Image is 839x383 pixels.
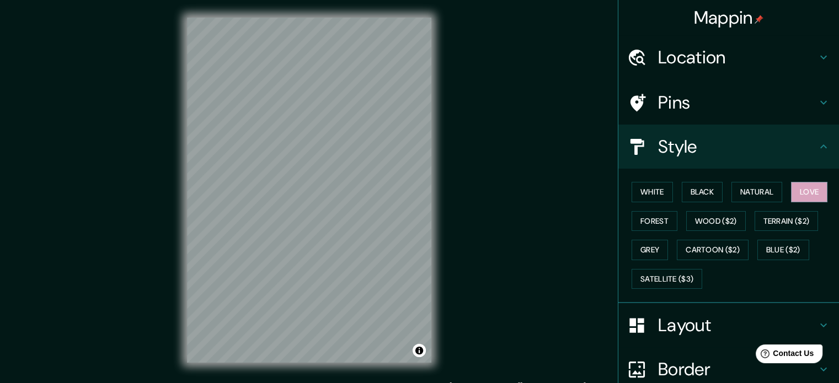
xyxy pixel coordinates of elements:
canvas: Map [187,18,431,363]
h4: Location [658,46,817,68]
div: Style [618,125,839,169]
h4: Pins [658,91,817,114]
div: Location [618,35,839,79]
iframe: Help widget launcher [741,340,827,371]
h4: Mappin [694,7,764,29]
button: Toggle attribution [413,344,426,357]
button: Forest [632,211,677,231]
button: Wood ($2) [686,211,746,231]
img: pin-icon.png [755,15,763,24]
button: Cartoon ($2) [677,240,749,260]
h4: Style [658,136,817,158]
h4: Border [658,358,817,380]
button: Love [791,182,827,202]
div: Pins [618,80,839,125]
h4: Layout [658,314,817,336]
button: Grey [632,240,668,260]
button: Blue ($2) [757,240,809,260]
div: Layout [618,303,839,347]
button: White [632,182,673,202]
button: Black [682,182,723,202]
button: Satellite ($3) [632,269,702,289]
button: Natural [731,182,782,202]
button: Terrain ($2) [755,211,819,231]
